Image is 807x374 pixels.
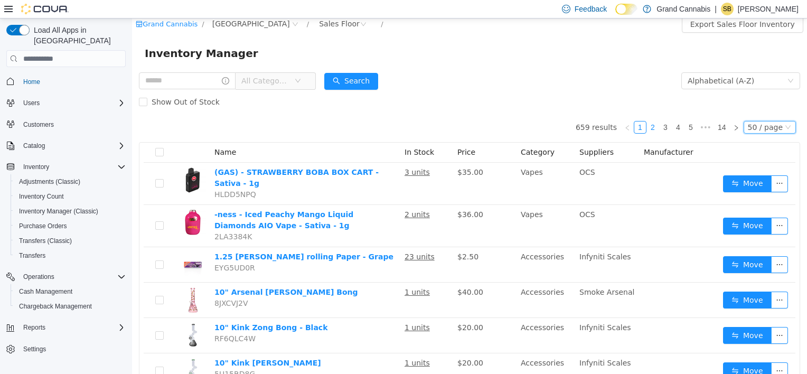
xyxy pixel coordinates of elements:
[82,316,124,324] span: RF6QLC4W
[583,103,597,115] a: 14
[325,340,351,349] span: $20.00
[565,102,582,115] span: •••
[447,129,482,138] span: Suppliers
[11,233,130,248] button: Transfers (Classic)
[273,234,303,242] u: 23 units
[23,163,49,171] span: Inventory
[19,74,126,88] span: Home
[15,175,85,188] a: Adjustments (Classic)
[601,106,607,113] i: icon: right
[639,199,656,216] button: icon: ellipsis
[23,120,54,129] span: Customers
[325,305,351,313] span: $20.00
[19,161,53,173] button: Inventory
[723,3,731,15] span: SB
[273,340,298,349] u: 1 units
[163,59,169,67] i: icon: down
[19,237,72,245] span: Transfers (Classic)
[15,249,50,262] a: Transfers
[48,304,74,330] img: 10" Kink Zong Bong - Black hero shot
[19,76,44,88] a: Home
[48,191,74,217] img: -ness - Iced Peachy Mango Liquid Diamonds AIO Vape - Sativa - 1g hero shot
[639,344,656,361] button: icon: ellipsis
[15,190,126,203] span: Inventory Count
[653,106,659,113] i: icon: down
[23,142,45,150] span: Catalog
[2,320,130,335] button: Reports
[738,3,799,15] p: [PERSON_NAME]
[15,79,92,88] span: Show Out of Stock
[514,102,527,115] li: 2
[325,192,351,200] span: $36.00
[540,103,552,115] a: 4
[273,129,302,138] span: In Stock
[616,103,651,115] div: 50 / page
[721,3,734,15] div: Samantha Bailey
[19,321,50,334] button: Reports
[2,73,130,89] button: Home
[389,129,423,138] span: Category
[82,234,261,242] a: 1.25 [PERSON_NAME] rolling Paper - Grape
[23,345,46,353] span: Settings
[273,192,298,200] u: 2 units
[325,269,351,278] span: $40.00
[192,54,246,71] button: icon: searchSearch
[19,321,126,334] span: Reports
[273,269,298,278] u: 1 units
[2,138,130,153] button: Catalog
[447,269,502,278] span: Smoke Arsenal
[384,264,443,300] td: Accessories
[512,129,561,138] span: Manufacturer
[82,245,123,254] span: EYG5UD0R
[553,103,565,115] a: 5
[23,323,45,332] span: Reports
[70,2,72,10] span: /
[82,129,104,138] span: Name
[19,118,126,131] span: Customers
[48,233,74,259] img: 1.25 Juicy Jay rolling Paper - Grape hero shot
[249,2,251,10] span: /
[384,144,443,186] td: Vapes
[21,4,69,14] img: Cova
[639,273,656,290] button: icon: ellipsis
[4,2,11,9] i: icon: shop
[615,4,637,15] input: Dark Mode
[48,148,74,175] img: (GAS) - STRAWBERRY BOBA BOX CART - Sativa - 1g hero shot
[82,172,124,180] span: HLDD5NPQ
[655,59,662,67] i: icon: down
[325,129,343,138] span: Price
[82,351,123,360] span: 5U15RD8G
[2,341,130,357] button: Settings
[591,157,640,174] button: icon: swapMove
[48,339,74,366] img: 10" Kink Zong Bong - Green hero shot
[384,229,443,264] td: Accessories
[715,3,717,15] p: |
[15,175,126,188] span: Adjustments (Classic)
[528,103,539,115] a: 3
[82,280,116,289] span: 8JXCVJ2V
[2,96,130,110] button: Users
[11,299,130,314] button: Chargeback Management
[19,302,92,311] span: Chargeback Management
[447,305,499,313] span: Infyniti Scales
[15,235,126,247] span: Transfers (Classic)
[19,139,49,152] button: Catalog
[591,344,640,361] button: icon: swapMove
[591,199,640,216] button: icon: swapMove
[19,270,126,283] span: Operations
[19,161,126,173] span: Inventory
[19,118,58,131] a: Customers
[447,149,463,158] span: OCS
[11,248,130,263] button: Transfers
[447,234,499,242] span: Infyniti Scales
[575,4,607,14] span: Feedback
[82,305,195,313] a: 10" Kink Zong Bong - Black
[273,149,298,158] u: 3 units
[591,238,640,255] button: icon: swapMove
[384,335,443,370] td: Accessories
[556,54,622,70] div: Alphabetical (A-Z)
[19,251,45,260] span: Transfers
[19,207,98,216] span: Inventory Manager (Classic)
[2,117,130,132] button: Customers
[15,300,96,313] a: Chargeback Management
